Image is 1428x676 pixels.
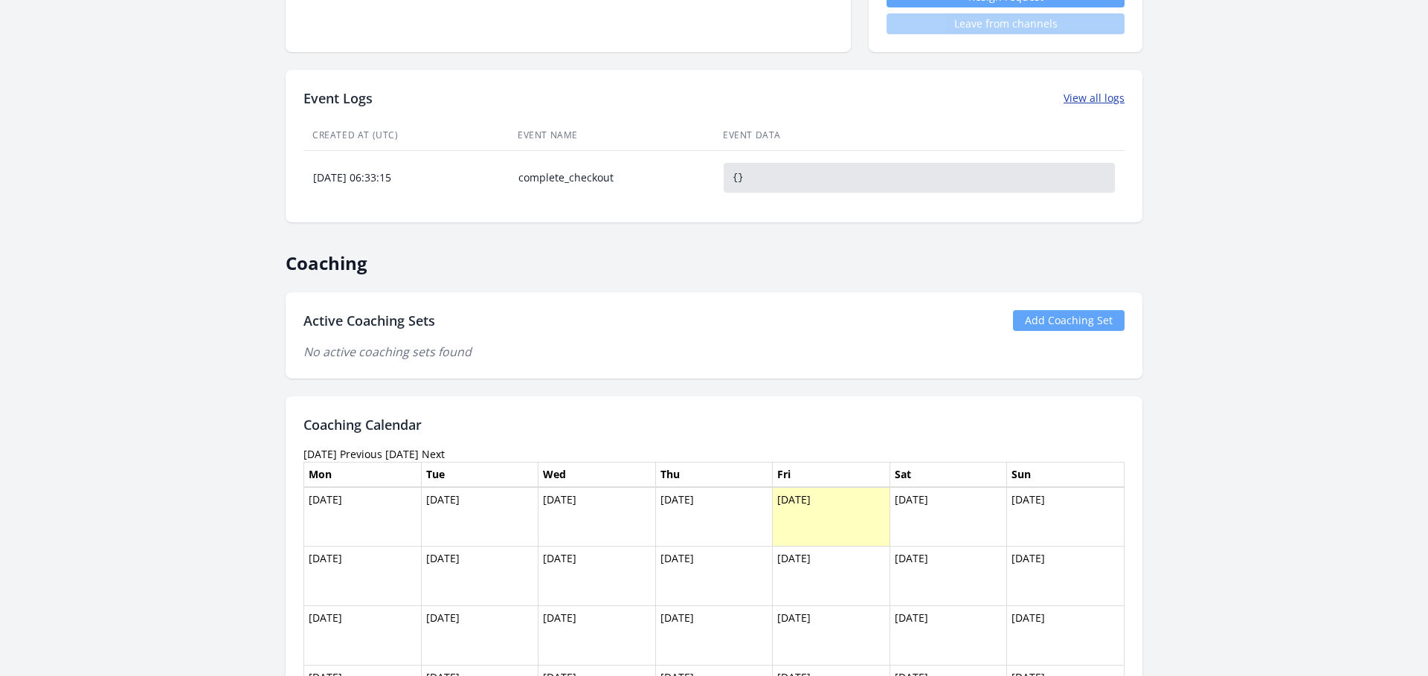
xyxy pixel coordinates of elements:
td: [DATE] [538,487,656,547]
h2: Event Logs [303,88,373,109]
a: Next [422,447,445,461]
h2: Active Coaching Sets [303,310,435,331]
td: [DATE] [538,606,656,666]
th: Fri [773,462,890,487]
th: Tue [421,462,538,487]
td: [DATE] [773,547,890,606]
td: [DATE] [304,606,422,666]
td: [DATE] [304,547,422,606]
th: Event Data [714,120,1125,151]
div: [DATE] 06:33:15 [304,170,508,185]
a: Add Coaching Set [1013,310,1125,331]
td: [DATE] [304,487,422,547]
span: Leave from channels [887,13,1125,34]
td: [DATE] [421,547,538,606]
td: [DATE] [655,487,773,547]
a: Previous [340,447,382,461]
pre: {} [724,163,1115,193]
th: Thu [655,462,773,487]
td: [DATE] [1007,606,1125,666]
th: Sun [1007,462,1125,487]
td: [DATE] [890,547,1007,606]
th: Sat [890,462,1007,487]
time: [DATE] [303,447,337,461]
td: [DATE] [538,547,656,606]
td: [DATE] [773,487,890,547]
td: [DATE] [421,606,538,666]
th: Created At (UTC) [303,120,509,151]
th: Event Name [509,120,714,151]
a: View all logs [1064,91,1125,106]
h2: Coaching [286,240,1142,274]
a: [DATE] [385,447,419,461]
div: complete_checkout [509,170,713,185]
th: Mon [304,462,422,487]
td: [DATE] [421,487,538,547]
td: [DATE] [655,606,773,666]
p: No active coaching sets found [303,343,1125,361]
td: [DATE] [773,606,890,666]
td: [DATE] [1007,487,1125,547]
th: Wed [538,462,656,487]
td: [DATE] [655,547,773,606]
td: [DATE] [1007,547,1125,606]
td: [DATE] [890,487,1007,547]
td: [DATE] [890,606,1007,666]
h2: Coaching Calendar [303,414,1125,435]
